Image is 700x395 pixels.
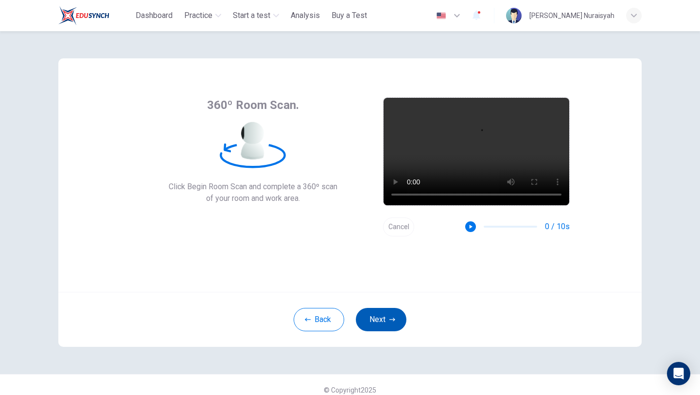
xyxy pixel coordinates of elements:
span: Start a test [233,10,270,21]
img: Profile picture [506,8,522,23]
span: Click Begin Room Scan and complete a 360º scan [169,181,337,193]
button: Dashboard [132,7,176,24]
div: [PERSON_NAME] Nuraisyah [529,10,614,21]
button: Start a test [229,7,283,24]
img: ELTC logo [58,6,109,25]
button: Analysis [287,7,324,24]
div: Open Intercom Messenger [667,362,690,385]
button: Next [356,308,406,331]
button: Back [294,308,344,331]
span: Analysis [291,10,320,21]
span: © Copyright 2025 [324,386,376,394]
span: 0 / 10s [545,221,570,233]
span: Practice [184,10,212,21]
span: Dashboard [136,10,173,21]
img: en [435,12,447,19]
span: 360º Room Scan. [207,97,299,113]
span: Buy a Test [332,10,367,21]
button: Buy a Test [328,7,371,24]
span: of your room and work area. [169,193,337,204]
button: Practice [180,7,225,24]
a: ELTC logo [58,6,132,25]
button: Cancel [383,217,414,236]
